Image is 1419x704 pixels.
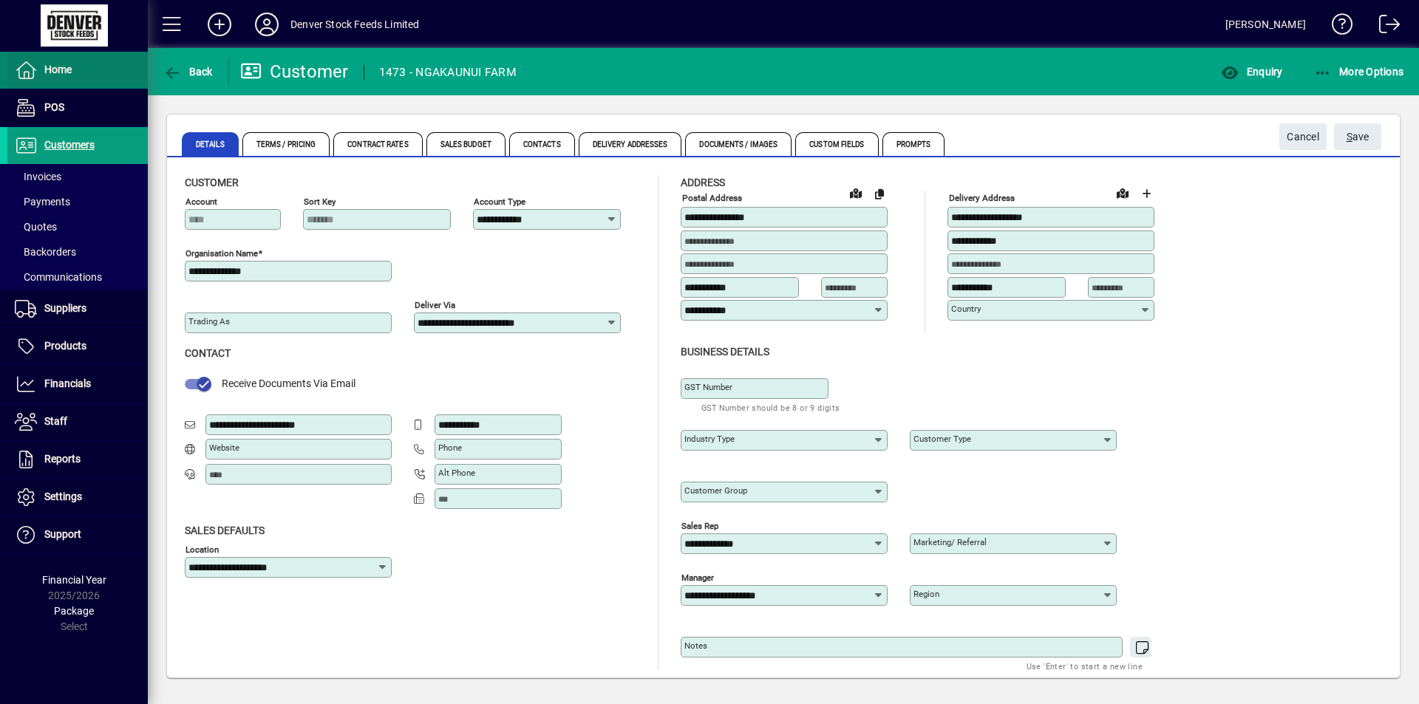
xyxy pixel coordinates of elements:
a: Reports [7,441,148,478]
span: More Options [1314,66,1404,78]
a: POS [7,89,148,126]
mat-label: Marketing/ Referral [913,537,987,547]
mat-label: Customer type [913,434,971,444]
mat-label: Region [913,589,939,599]
mat-label: Organisation name [186,248,258,259]
span: Business details [681,346,769,358]
span: Customers [44,139,95,151]
span: POS [44,101,64,113]
a: Quotes [7,214,148,239]
a: Suppliers [7,290,148,327]
span: Financial Year [42,574,106,586]
span: Products [44,340,86,352]
span: Financials [44,377,91,389]
span: Support [44,528,81,540]
a: View on map [844,181,868,205]
button: Profile [243,11,290,38]
mat-label: Deliver via [415,300,455,310]
mat-label: Sales rep [681,520,718,530]
mat-label: Account [186,196,217,207]
span: Communications [15,271,102,283]
a: Invoices [7,164,148,189]
mat-label: Sort key [304,196,336,207]
span: Details [182,132,239,156]
button: Save [1334,123,1381,150]
span: Cancel [1287,125,1319,149]
a: Settings [7,479,148,516]
button: Cancel [1279,123,1327,150]
mat-label: Phone [438,442,462,453]
span: Invoices [15,171,61,182]
div: [PERSON_NAME] [1225,13,1306,36]
a: View on map [1111,181,1134,205]
mat-label: GST Number [684,382,732,392]
div: Denver Stock Feeds Limited [290,13,420,36]
button: Choose address [1134,182,1158,205]
span: Customer [185,177,239,188]
span: Back [163,66,213,78]
div: Customer [240,60,349,83]
span: Receive Documents Via Email [222,377,355,389]
button: More Options [1310,58,1408,85]
span: Enquiry [1221,66,1282,78]
a: Products [7,328,148,365]
a: Home [7,52,148,89]
button: Back [160,58,217,85]
mat-label: Website [209,442,239,453]
span: Quotes [15,221,57,233]
span: Reports [44,453,81,465]
app-page-header-button: Back [148,58,229,85]
span: Delivery Addresses [579,132,682,156]
a: Backorders [7,239,148,264]
mat-label: Customer group [684,485,747,496]
span: Custom Fields [795,132,878,156]
mat-label: Location [186,544,219,554]
mat-label: Country [951,304,981,314]
span: Contact [185,347,231,359]
a: Financials [7,366,148,403]
span: Contract Rates [333,132,422,156]
span: Package [54,605,94,617]
span: Staff [44,415,67,427]
mat-label: Industry type [684,434,735,444]
button: Copy to Delivery address [868,182,891,205]
span: Address [681,177,725,188]
a: Support [7,516,148,553]
a: Knowledge Base [1321,3,1353,51]
a: Payments [7,189,148,214]
span: Sales Budget [426,132,506,156]
div: 1473 - NGAKAUNUI FARM [379,61,517,84]
mat-label: Manager [681,572,714,582]
a: Logout [1368,3,1401,51]
mat-hint: Use 'Enter' to start a new line [1027,657,1143,674]
span: Home [44,64,72,75]
span: S [1347,131,1352,143]
span: Documents / Images [685,132,792,156]
mat-label: Alt Phone [438,468,475,478]
mat-hint: GST Number should be 8 or 9 digits [701,399,840,416]
mat-label: Trading as [188,316,230,327]
span: Sales defaults [185,524,265,536]
mat-label: Account Type [474,196,525,207]
span: Terms / Pricing [242,132,330,156]
span: Prompts [882,132,945,156]
span: Settings [44,491,82,502]
span: Suppliers [44,302,86,314]
a: Staff [7,403,148,440]
button: Add [196,11,243,38]
span: ave [1347,125,1369,149]
span: Contacts [509,132,575,156]
button: Enquiry [1217,58,1286,85]
span: Payments [15,196,70,208]
span: Backorders [15,246,76,258]
mat-label: Notes [684,640,707,651]
a: Communications [7,264,148,290]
